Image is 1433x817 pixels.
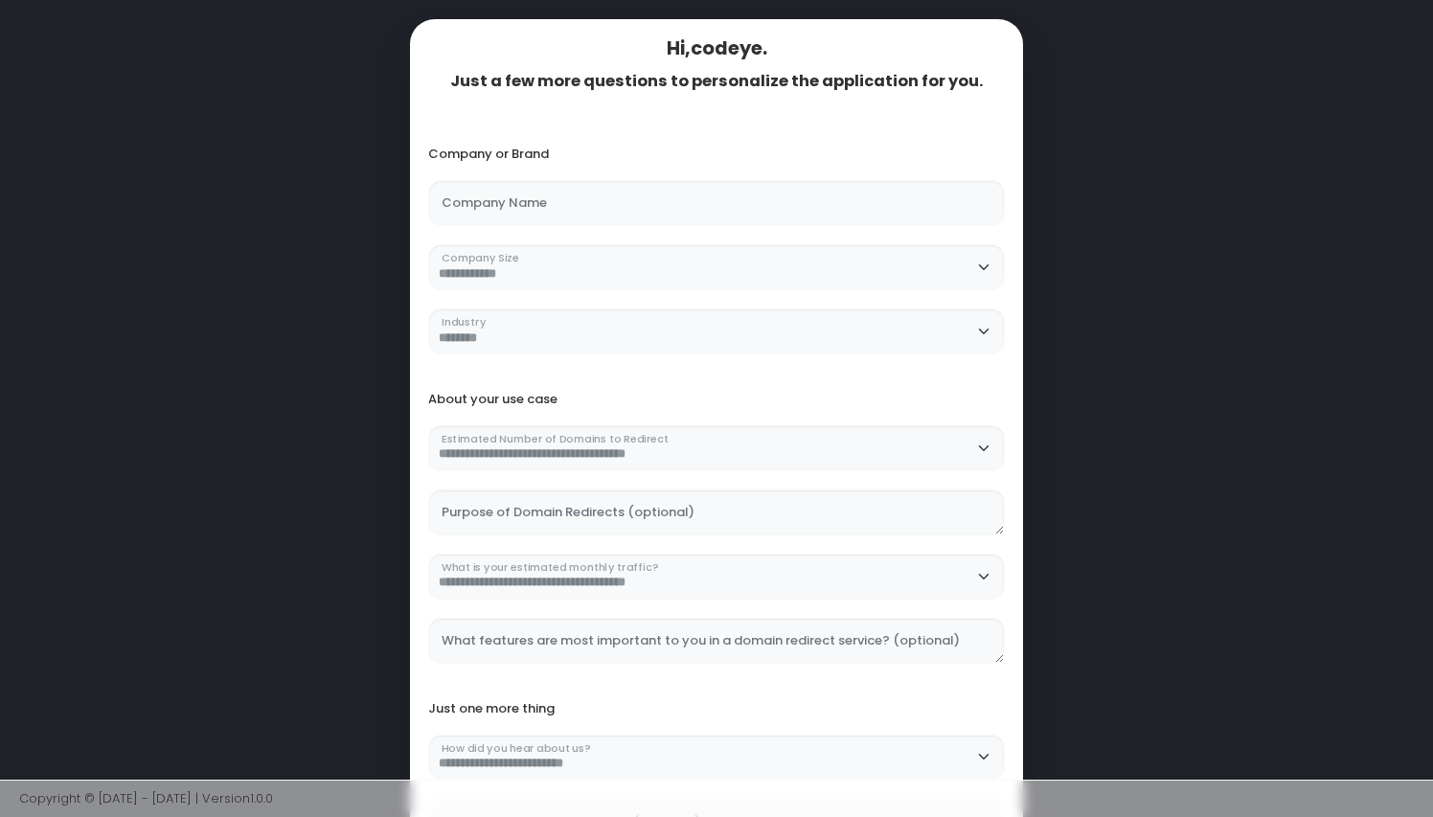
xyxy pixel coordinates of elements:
div: About your use case [428,392,1005,407]
span: Copyright © [DATE] - [DATE] | Version 1.0.0 [19,789,273,807]
div: Hi, codeye . [428,37,1005,59]
div: Just one more thing [428,701,1005,716]
div: Just a few more questions to personalize the application for you. [428,72,1005,91]
div: Company or Brand [428,147,1005,162]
